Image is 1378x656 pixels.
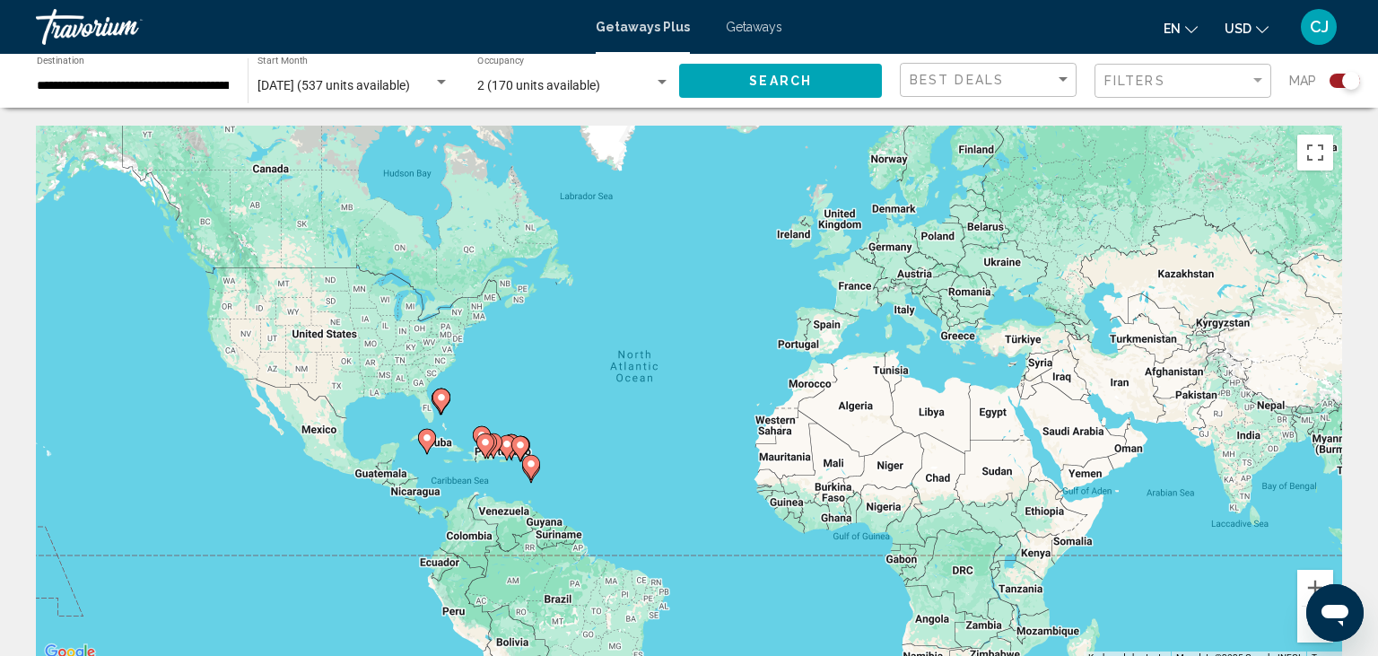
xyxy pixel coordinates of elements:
span: [DATE] (537 units available) [257,78,410,92]
span: Map [1289,68,1316,93]
button: Zoom out [1297,607,1333,643]
span: 2 (170 units available) [477,78,600,92]
button: Change language [1164,15,1198,41]
a: Getaways [726,20,782,34]
span: CJ [1310,18,1329,36]
iframe: Button to launch messaging window [1306,584,1364,642]
button: Search [679,64,882,97]
span: Best Deals [910,73,1004,87]
span: USD [1225,22,1252,36]
span: en [1164,22,1181,36]
button: Zoom in [1297,570,1333,606]
a: Getaways Plus [596,20,690,34]
a: Travorium [36,9,578,45]
button: Change currency [1225,15,1269,41]
button: Toggle fullscreen view [1297,135,1333,171]
span: Filters [1104,74,1165,88]
button: User Menu [1295,8,1342,46]
button: Filter [1095,63,1271,100]
span: Search [749,74,812,89]
mat-select: Sort by [910,73,1071,88]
